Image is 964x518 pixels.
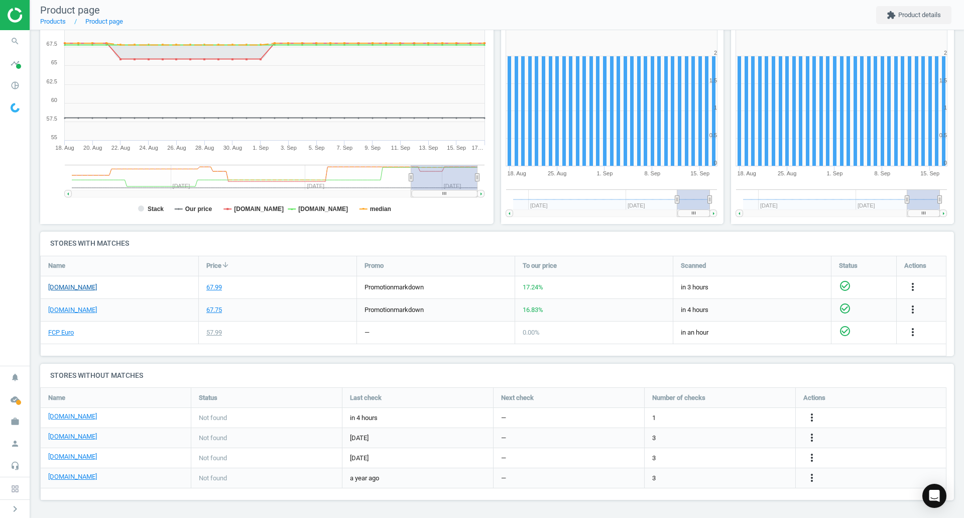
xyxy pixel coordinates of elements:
span: promotion [365,283,394,291]
tspan: 1. Sep [253,145,269,151]
div: Open Intercom Messenger [922,484,946,508]
i: timeline [6,54,25,73]
i: headset_mic [6,456,25,475]
i: cloud_done [6,390,25,409]
tspan: 24. Aug [140,145,158,151]
span: — [501,454,506,463]
text: 0 [944,160,947,166]
text: 55 [51,134,57,140]
span: Actions [803,393,825,402]
tspan: 18. Aug [55,145,74,151]
tspan: 17… [471,145,483,151]
span: Status [199,393,217,402]
span: Scanned [681,261,706,270]
span: 17.24 % [523,283,543,291]
a: [DOMAIN_NAME] [48,283,97,292]
tspan: 26. Aug [167,145,186,151]
span: Number of checks [652,393,705,402]
span: in an hour [681,328,823,337]
tspan: 1. Sep [827,170,843,176]
text: 1 [944,105,947,111]
button: extensionProduct details [876,6,951,24]
text: 57.5 [47,116,57,122]
tspan: median [370,205,391,213]
i: extension [887,11,896,20]
tspan: Our price [185,205,212,213]
text: 2 [713,50,716,56]
tspan: 3. Sep [281,145,297,151]
text: 1.5 [709,77,716,83]
text: 62.5 [47,78,57,84]
tspan: [DOMAIN_NAME] [234,205,284,213]
i: work [6,412,25,431]
span: Price [206,261,221,270]
img: wGWNvw8QSZomAAAAABJRU5ErkJggg== [11,103,20,113]
span: promotion [365,306,394,314]
span: Not found [199,454,227,463]
a: [DOMAIN_NAME] [48,452,97,461]
i: notifications [6,368,25,387]
i: more_vert [806,472,818,484]
span: in 4 hours [350,413,486,423]
span: Last check [350,393,382,402]
tspan: 20. Aug [83,145,102,151]
tspan: [DOMAIN_NAME] [298,205,348,213]
span: a year ago [350,474,486,483]
text: 1.5 [939,77,947,83]
tspan: 5. Sep [309,145,325,151]
button: chevron_right [3,502,28,515]
span: [DATE] [350,434,486,443]
span: 1 [652,413,656,423]
tspan: 18. Aug [738,170,756,176]
span: markdown [394,283,424,291]
a: FCP Euro [48,328,74,337]
i: check_circle_outline [839,280,851,292]
tspan: 9. Sep [365,145,381,151]
tspan: 30. Aug [223,145,242,151]
button: more_vert [806,452,818,465]
span: Not found [199,413,227,423]
span: To our price [523,261,557,270]
span: Not found [199,434,227,443]
i: arrow_downward [221,261,229,269]
span: Next check [501,393,534,402]
span: in 3 hours [681,283,823,292]
h4: Stores without matches [40,364,954,387]
a: [DOMAIN_NAME] [48,412,97,421]
button: more_vert [806,432,818,445]
tspan: 22. Aug [111,145,130,151]
a: [DOMAIN_NAME] [48,432,97,441]
div: — [365,328,370,337]
span: 16.83 % [523,306,543,314]
img: ajHJNr6hYgQAAAAASUVORK5CYII= [8,8,79,23]
h4: Stores with matches [40,232,954,255]
tspan: 1. Sep [596,170,613,176]
text: 67.5 [47,41,57,47]
span: 3 [652,454,656,463]
tspan: Stack [148,205,164,213]
text: 0 [713,160,716,166]
i: more_vert [806,411,818,424]
a: Product page [85,18,123,25]
i: search [6,32,25,51]
span: — [501,413,506,423]
span: — [501,474,506,483]
tspan: 25. Aug [547,170,566,176]
a: [DOMAIN_NAME] [48,305,97,315]
span: — [501,434,506,443]
text: 65 [51,59,57,65]
span: 3 [652,434,656,443]
i: more_vert [806,452,818,464]
span: in 4 hours [681,305,823,315]
tspan: 18. Aug [507,170,526,176]
tspan: 13. Sep [419,145,438,151]
tspan: 28. Aug [195,145,214,151]
div: 67.75 [206,305,222,315]
button: more_vert [907,281,919,294]
tspan: 25. Aug [778,170,796,176]
tspan: 15. Sep [690,170,709,176]
i: chevron_right [9,503,21,515]
i: person [6,434,25,453]
span: markdown [394,306,424,314]
tspan: 8. Sep [875,170,891,176]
